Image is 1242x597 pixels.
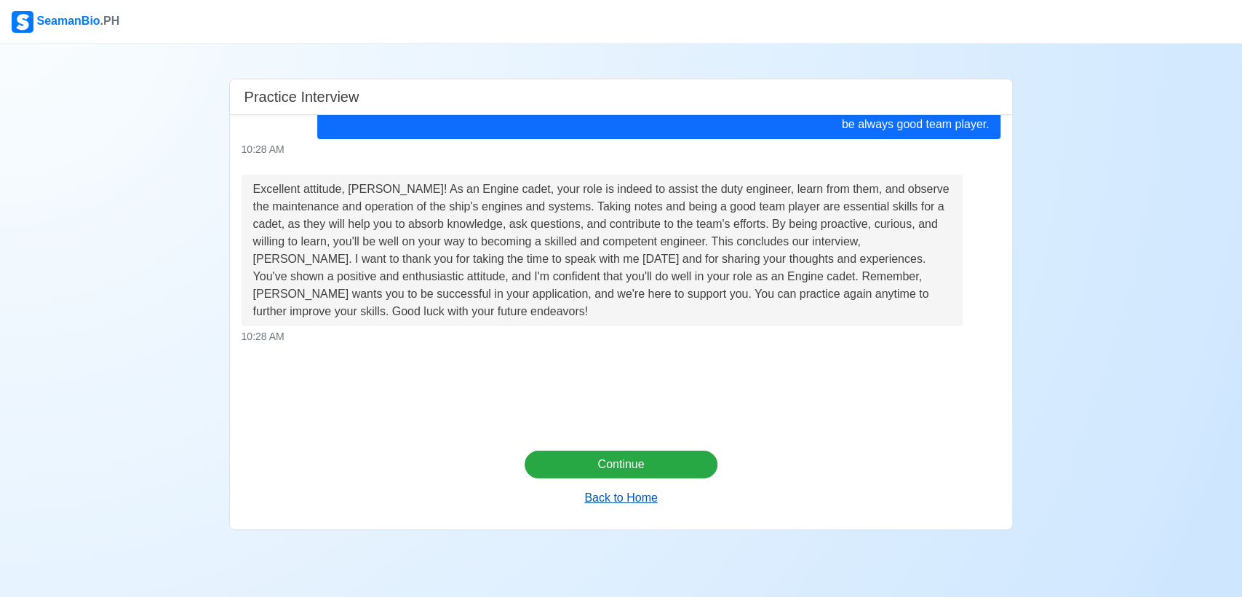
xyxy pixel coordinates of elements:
span: .PH [100,15,120,27]
img: Logo [12,11,33,33]
div: as a engine cadet my duty is to assist duty engineer and study, learn , observe and taking notes.... [317,92,1001,139]
h5: Practice Interview [244,88,359,106]
button: Continue [525,451,717,478]
div: 10:28 AM [242,142,1001,157]
div: SeamanBio [12,11,119,33]
div: 10:28 AM [242,329,1001,344]
div: Excellent attitude, [PERSON_NAME]! As an Engine cadet, your role is indeed to assist the duty eng... [253,181,952,320]
button: Back to Home [566,484,675,512]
